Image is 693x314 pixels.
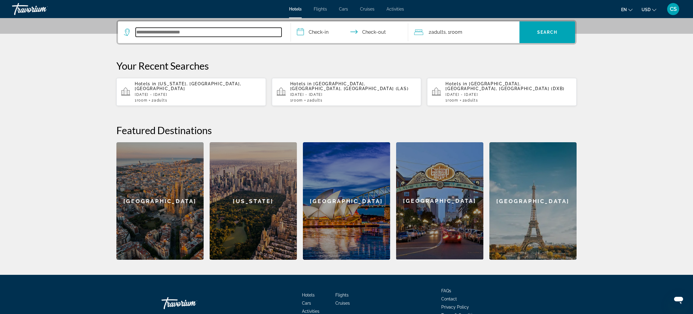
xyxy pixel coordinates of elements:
p: [DATE] - [DATE] [135,93,261,97]
a: Cars [302,301,311,306]
button: Hotels in [GEOGRAPHIC_DATA], [GEOGRAPHIC_DATA], [GEOGRAPHIC_DATA] (DXB)[DATE] - [DATE]1Room2Adults [427,78,577,106]
a: [GEOGRAPHIC_DATA] [303,142,390,260]
span: en [621,7,627,12]
p: [DATE] - [DATE] [445,93,572,97]
span: Adults [465,98,478,102]
span: Room [292,98,303,102]
span: [GEOGRAPHIC_DATA], [GEOGRAPHIC_DATA], [GEOGRAPHIC_DATA] (DXB) [445,81,565,91]
a: Hotels [289,7,302,11]
h2: Featured Destinations [116,124,577,136]
button: User Menu [665,3,681,15]
a: Activities [302,309,319,314]
span: Adults [431,29,446,35]
span: , 1 [446,28,462,36]
button: Search [519,21,575,43]
span: 2 [152,98,167,102]
span: 1 [445,98,458,102]
span: 2 [429,28,446,36]
iframe: Button to launch messaging window [669,290,688,309]
a: Cruises [360,7,374,11]
button: Hotels in [GEOGRAPHIC_DATA], [GEOGRAPHIC_DATA], [GEOGRAPHIC_DATA] (LAS)[DATE] - [DATE]1Room2Adults [272,78,421,106]
a: Cruises [335,301,350,306]
span: Room [450,29,462,35]
a: Flights [314,7,327,11]
a: Activities [387,7,404,11]
button: Check in and out dates [291,21,408,43]
a: [GEOGRAPHIC_DATA] [489,142,577,260]
a: [GEOGRAPHIC_DATA] [116,142,204,260]
a: FAQs [441,288,451,293]
span: [GEOGRAPHIC_DATA], [GEOGRAPHIC_DATA], [GEOGRAPHIC_DATA] (LAS) [290,81,409,91]
span: [US_STATE], [GEOGRAPHIC_DATA], [GEOGRAPHIC_DATA] [135,81,241,91]
a: Privacy Policy [441,305,469,309]
div: Search widget [118,21,575,43]
span: 2 [463,98,478,102]
button: Change language [621,5,633,14]
span: Hotels in [290,81,312,86]
a: Cars [339,7,348,11]
span: Hotels in [135,81,156,86]
span: Room [137,98,148,102]
a: Contact [441,297,457,301]
span: 2 [307,98,323,102]
button: Change currency [642,5,656,14]
span: CS [670,6,677,12]
a: [US_STATE] [210,142,297,260]
span: 1 [290,98,303,102]
button: Travelers: 2 adults, 0 children [408,21,519,43]
a: Hotels [302,293,315,297]
a: [GEOGRAPHIC_DATA] [396,142,483,260]
a: Travorium [162,294,222,312]
span: Adults [310,98,323,102]
span: Search [537,30,558,35]
p: [DATE] - [DATE] [290,93,417,97]
span: 1 [135,98,147,102]
button: Hotels in [US_STATE], [GEOGRAPHIC_DATA], [GEOGRAPHIC_DATA][DATE] - [DATE]1Room2Adults [116,78,266,106]
a: Flights [335,293,349,297]
span: Room [448,98,458,102]
p: Your Recent Searches [116,60,577,72]
span: Adults [154,98,167,102]
span: Hotels in [445,81,467,86]
a: Travorium [12,1,72,17]
span: USD [642,7,651,12]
